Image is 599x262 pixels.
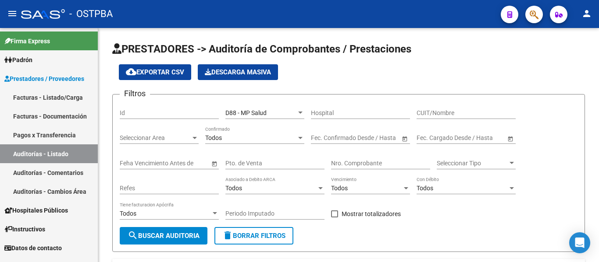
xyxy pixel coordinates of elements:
span: Todos [417,185,433,192]
span: Mostrar totalizadores [342,209,401,219]
span: Hospitales Públicos [4,206,68,215]
span: Instructivos [4,224,45,234]
span: - OSTPBA [69,4,113,24]
h3: Filtros [120,87,150,100]
mat-icon: person [581,8,592,19]
span: PRESTADORES -> Auditoría de Comprobantes / Prestaciones [112,43,411,55]
button: Exportar CSV [119,64,191,80]
input: End date [451,134,494,142]
span: Todos [205,134,222,141]
span: Seleccionar Area [120,134,191,142]
span: Todos [225,185,242,192]
span: Descarga Masiva [205,68,271,76]
mat-icon: search [128,230,138,241]
mat-icon: cloud_download [126,66,136,77]
span: Padrón [4,55,32,65]
mat-icon: menu [7,8,18,19]
input: Start date [311,134,338,142]
span: Exportar CSV [126,68,184,76]
span: Buscar Auditoria [128,232,200,240]
button: Buscar Auditoria [120,227,207,245]
button: Borrar Filtros [214,227,293,245]
input: Start date [417,134,444,142]
button: Open calendar [506,134,515,143]
button: Descarga Masiva [198,64,278,80]
span: Seleccionar Tipo [437,160,508,167]
span: Datos de contacto [4,243,62,253]
span: D88 - MP Salud [225,109,267,116]
span: Borrar Filtros [222,232,285,240]
app-download-masive: Descarga masiva de comprobantes (adjuntos) [198,64,278,80]
span: Todos [331,185,348,192]
mat-icon: delete [222,230,233,241]
button: Open calendar [210,159,219,168]
div: Open Intercom Messenger [569,232,590,253]
button: Open calendar [400,134,409,143]
input: End date [346,134,389,142]
span: Firma Express [4,36,50,46]
span: Prestadores / Proveedores [4,74,84,84]
span: Todos [120,210,136,217]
